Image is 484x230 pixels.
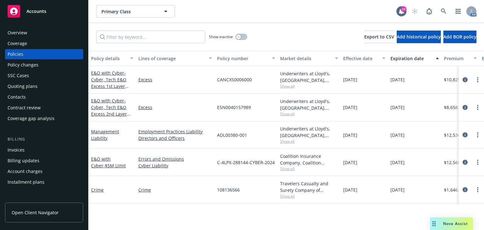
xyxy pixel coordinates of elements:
span: Show inactive [209,34,233,39]
a: Coverage [5,38,83,49]
span: [DATE] [390,76,405,83]
a: Start snowing [408,5,421,18]
div: Coalition Insurance Company, Coalition Insurance Solutions (Carrier), CRC Group [280,153,338,166]
div: Expiration date [390,55,432,62]
a: more [474,158,481,166]
button: Policy number [215,51,278,66]
span: Nova Assist [443,221,468,226]
a: Crime [138,187,212,193]
span: Show all [280,139,338,144]
a: Policies [5,49,83,59]
span: - $5M Limit [103,163,126,169]
div: Coverage gap analysis [8,113,55,124]
a: circleInformation [461,186,469,193]
span: Accounts [26,9,46,14]
span: Export to CSV [364,34,394,40]
a: Errors and Omissions [138,156,212,162]
button: Add BOR policy [443,31,476,43]
a: Installment plans [5,177,83,187]
div: 10 [401,6,406,12]
a: E&O with Cyber [91,70,126,96]
span: CANCXS0006000 [217,76,252,83]
a: more [474,76,481,83]
div: Policy details [91,55,126,62]
span: [DATE] [390,104,405,111]
div: Account charges [8,166,43,176]
a: Quoting plans [5,81,83,91]
div: Policy number [217,55,268,62]
span: Show all [280,166,338,171]
a: SSC Cases [5,71,83,81]
button: Nova Assist [430,217,473,230]
button: Effective date [341,51,388,66]
a: more [474,131,481,139]
div: Billing updates [8,156,39,166]
div: Coverage [8,38,27,49]
div: Quoting plans [8,81,37,91]
a: Crime [91,187,104,193]
span: [DATE] [343,104,357,111]
a: Account charges [5,166,83,176]
span: $8,658.00 [444,104,464,111]
a: Invoices [5,145,83,155]
button: Policy details [89,51,136,66]
button: Add historical policy [397,31,441,43]
span: C-4LPX-288144-CYBER-2024 [217,159,275,166]
div: Contract review [8,103,41,113]
div: Overview [8,28,27,38]
span: [DATE] [390,159,405,166]
span: ADL00380-001 [217,132,247,138]
div: Policies [8,49,23,59]
span: [DATE] [343,187,357,193]
span: [DATE] [390,132,405,138]
div: Underwriters at Lloyd's, [GEOGRAPHIC_DATA], [PERSON_NAME] of [GEOGRAPHIC_DATA], RT Specialty Insu... [280,125,338,139]
a: Coverage gap analysis [5,113,83,124]
a: circleInformation [461,104,469,111]
span: [DATE] [390,187,405,193]
span: Show all [280,83,338,89]
span: $12,534.00 [444,132,467,138]
span: Add historical policy [397,34,441,40]
div: SSC Cases [8,71,29,81]
a: E&O with Cyber [91,98,127,124]
div: Contacts [8,92,26,102]
a: circleInformation [461,131,469,139]
a: Overview [5,28,83,38]
button: Export to CSV [364,31,394,43]
a: Contacts [5,92,83,102]
span: $10,825.00 [444,76,467,83]
div: Lines of coverage [138,55,205,62]
div: Drag to move [430,217,438,230]
a: Cyber Liability [138,162,212,169]
a: Excess [138,76,212,83]
button: Expiration date [388,51,441,66]
div: Premium [444,55,470,62]
a: Policy changes [5,60,83,70]
span: [DATE] [343,159,357,166]
button: Premium [441,51,479,66]
a: E&O with Cyber [91,156,126,169]
a: Accounts [5,3,83,20]
a: Report a Bug [423,5,435,18]
span: Open Client Navigator [12,209,59,216]
a: Directors and Officers [138,135,212,141]
span: [DATE] [343,132,357,138]
button: Primary Class [96,5,175,18]
span: Show all [280,111,338,117]
a: Billing updates [5,156,83,166]
a: more [474,104,481,111]
span: Add BOR policy [443,34,476,40]
span: $1,646.00 [444,187,464,193]
input: Filter by keyword... [96,31,205,43]
a: Excess [138,104,212,111]
a: Search [437,5,450,18]
button: Market details [278,51,341,66]
a: circleInformation [461,76,469,83]
div: Market details [280,55,331,62]
div: Travelers Casualty and Surety Company of America, Travelers Insurance [280,180,338,193]
a: more [474,186,481,193]
span: 108136566 [217,187,240,193]
div: Installment plans [8,177,44,187]
div: Policy changes [8,60,38,70]
a: Contract review [5,103,83,113]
